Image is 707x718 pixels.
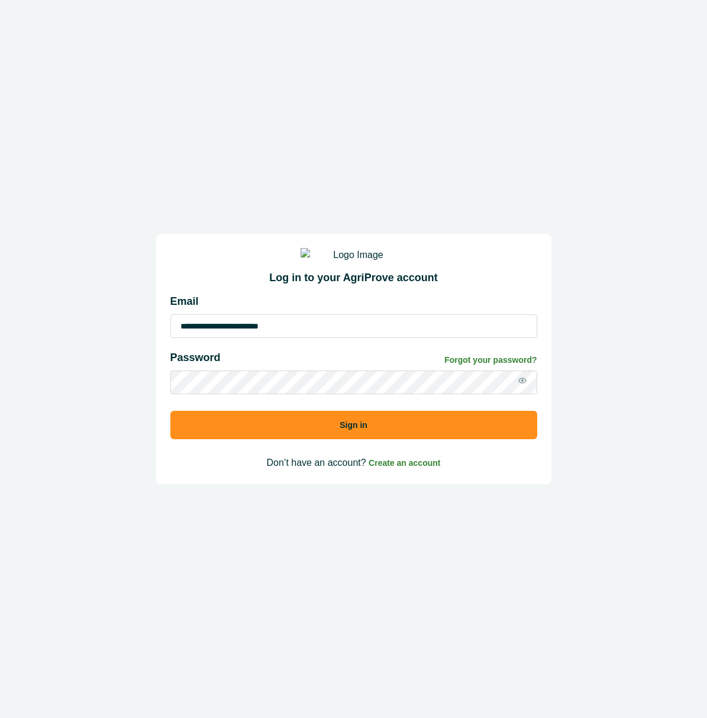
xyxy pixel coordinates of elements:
[444,354,537,366] a: Forgot your password?
[170,411,537,439] button: Sign in
[170,350,221,366] p: Password
[170,272,537,285] h2: Log in to your AgriProve account
[170,294,537,310] p: Email
[170,456,537,470] p: Don’t have an account?
[369,458,440,468] a: Create an account
[301,248,407,262] img: Logo Image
